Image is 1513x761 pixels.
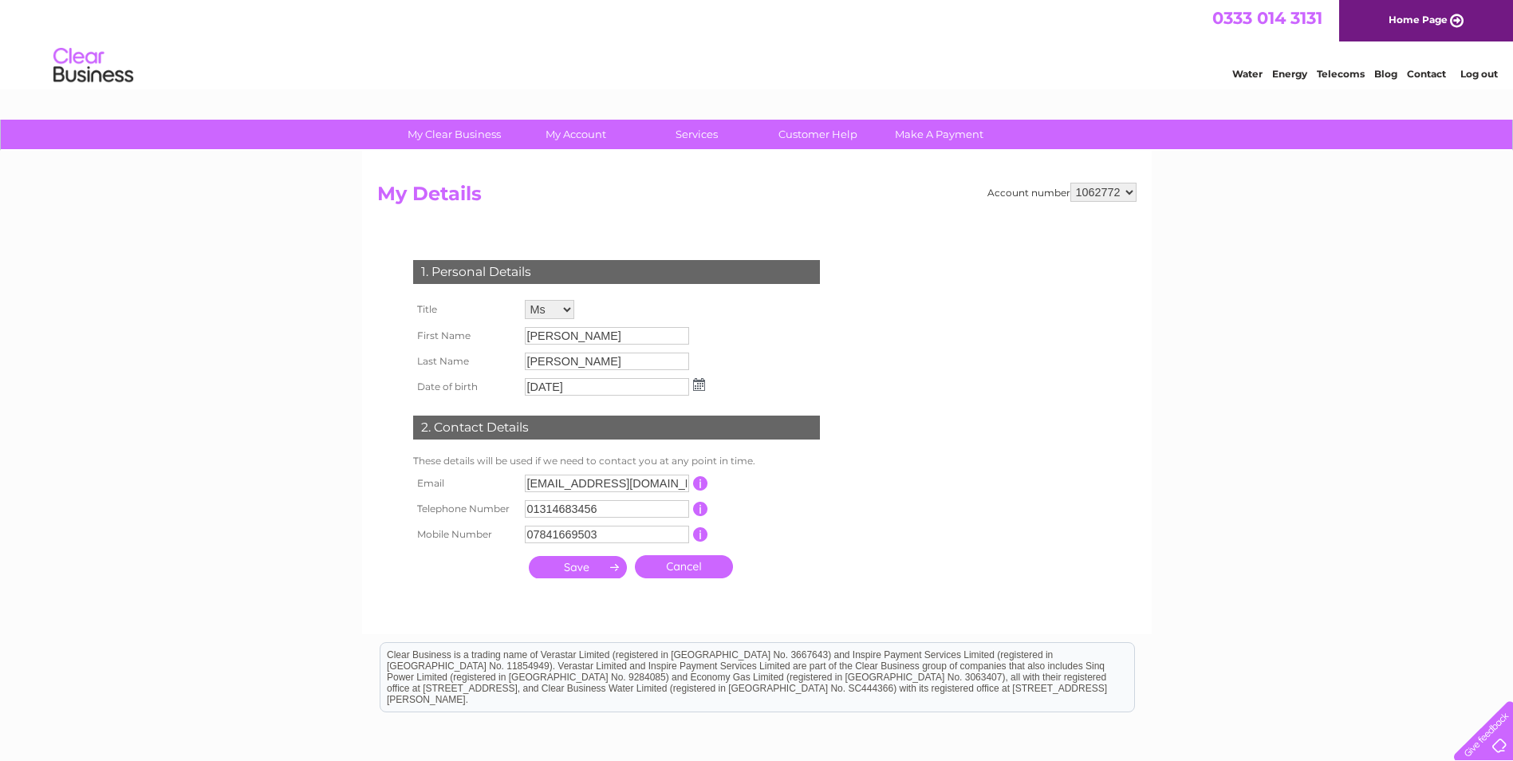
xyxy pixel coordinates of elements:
a: Contact [1407,68,1446,80]
input: Information [693,476,708,491]
div: Account number [987,183,1137,202]
div: 1. Personal Details [413,260,820,284]
td: These details will be used if we need to contact you at any point in time. [409,451,824,471]
th: First Name [409,323,521,349]
th: Telephone Number [409,496,521,522]
img: logo.png [53,41,134,90]
a: Blog [1374,68,1397,80]
img: ... [693,378,705,391]
th: Mobile Number [409,522,521,547]
a: Services [631,120,762,149]
a: Energy [1272,68,1307,80]
a: Log out [1460,68,1498,80]
div: Clear Business is a trading name of Verastar Limited (registered in [GEOGRAPHIC_DATA] No. 3667643... [380,9,1134,77]
a: 0333 014 3131 [1212,8,1322,28]
div: 2. Contact Details [413,416,820,440]
a: Make A Payment [873,120,1005,149]
th: Title [409,296,521,323]
a: Cancel [635,555,733,578]
th: Date of birth [409,374,521,400]
a: My Clear Business [388,120,520,149]
a: My Account [510,120,641,149]
input: Information [693,527,708,542]
a: Customer Help [752,120,884,149]
a: Water [1232,68,1263,80]
th: Email [409,471,521,496]
a: Telecoms [1317,68,1365,80]
h2: My Details [377,183,1137,213]
input: Submit [529,556,627,578]
input: Information [693,502,708,516]
th: Last Name [409,349,521,374]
